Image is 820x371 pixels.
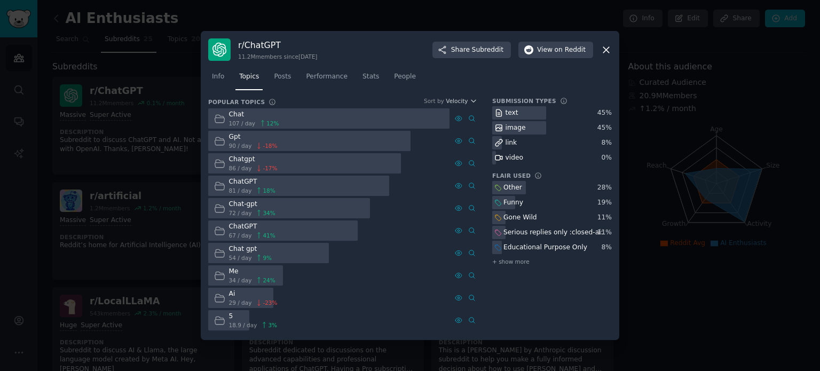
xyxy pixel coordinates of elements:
span: Info [212,72,224,82]
span: 67 / day [229,232,252,239]
span: 34 % [263,209,275,217]
div: 5 [229,312,278,321]
div: Educational Purpose Only [503,243,587,252]
div: ChatGPT [229,177,275,187]
img: ChatGPT [208,38,231,61]
div: Funny [503,198,523,208]
div: image [506,123,526,133]
span: -18 % [263,142,277,149]
div: 28 % [597,183,612,193]
div: text [506,108,518,118]
button: ShareSubreddit [432,42,511,59]
div: 11 % [597,228,612,238]
div: 19 % [597,198,612,208]
span: View [537,45,586,55]
button: Velocity [446,97,477,105]
a: Info [208,68,228,90]
div: 8 % [602,138,612,148]
span: Subreddit [472,45,503,55]
div: Chatgpt [229,155,278,164]
div: Me [229,267,275,277]
div: Chat gpt [229,244,272,254]
span: on Reddit [555,45,586,55]
h3: Submission Types [492,97,556,105]
a: Topics [235,68,263,90]
span: 34 / day [229,277,252,284]
div: Other [503,183,522,193]
span: Topics [239,72,259,82]
span: 86 / day [229,164,252,172]
div: 0 % [602,153,612,163]
span: 81 / day [229,187,252,194]
span: + show more [492,258,530,265]
div: Ai [229,289,278,299]
span: 72 / day [229,209,252,217]
div: 8 % [602,243,612,252]
a: People [390,68,420,90]
h3: Popular Topics [208,98,265,106]
span: Performance [306,72,348,82]
span: People [394,72,416,82]
a: Performance [302,68,351,90]
span: Share [451,45,503,55]
span: Posts [274,72,291,82]
div: Gone Wild [503,213,537,223]
span: 29 / day [229,299,252,306]
a: Stats [359,68,383,90]
h3: r/ ChatGPT [238,40,317,51]
span: 3 % [268,321,277,329]
span: 18 % [263,187,275,194]
span: Stats [362,72,379,82]
span: 18.9 / day [229,321,257,329]
span: 9 % [263,254,272,262]
div: Serious replies only :closed-ai: [503,228,603,238]
span: -23 % [263,299,277,306]
span: Velocity [446,97,468,105]
span: 41 % [263,232,275,239]
div: Chat [229,110,279,120]
div: Gpt [229,132,278,142]
div: 45 % [597,123,612,133]
span: 107 / day [229,120,256,127]
span: 12 % [266,120,279,127]
span: -17 % [263,164,277,172]
span: 54 / day [229,254,252,262]
div: 11 % [597,213,612,223]
a: Posts [270,68,295,90]
span: 90 / day [229,142,252,149]
div: 45 % [597,108,612,118]
div: Chat-gpt [229,200,275,209]
div: ChatGPT [229,222,275,232]
button: Viewon Reddit [518,42,593,59]
span: 24 % [263,277,275,284]
div: link [506,138,517,148]
div: video [506,153,523,163]
div: Sort by [424,97,444,105]
div: 11.2M members since [DATE] [238,53,317,60]
h3: Flair Used [492,172,531,179]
